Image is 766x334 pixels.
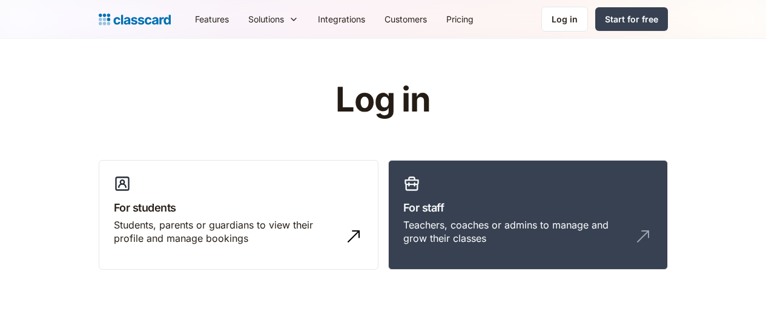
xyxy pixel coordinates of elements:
[552,13,578,25] div: Log in
[191,81,575,119] h1: Log in
[99,160,378,270] a: For studentsStudents, parents or guardians to view their profile and manage bookings
[114,199,363,216] h3: For students
[403,218,629,245] div: Teachers, coaches or admins to manage and grow their classes
[114,218,339,245] div: Students, parents or guardians to view their profile and manage bookings
[437,5,483,33] a: Pricing
[403,199,653,216] h3: For staff
[248,13,284,25] div: Solutions
[308,5,375,33] a: Integrations
[239,5,308,33] div: Solutions
[595,7,668,31] a: Start for free
[99,11,171,28] a: Logo
[541,7,588,32] a: Log in
[185,5,239,33] a: Features
[605,13,658,25] div: Start for free
[375,5,437,33] a: Customers
[388,160,668,270] a: For staffTeachers, coaches or admins to manage and grow their classes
